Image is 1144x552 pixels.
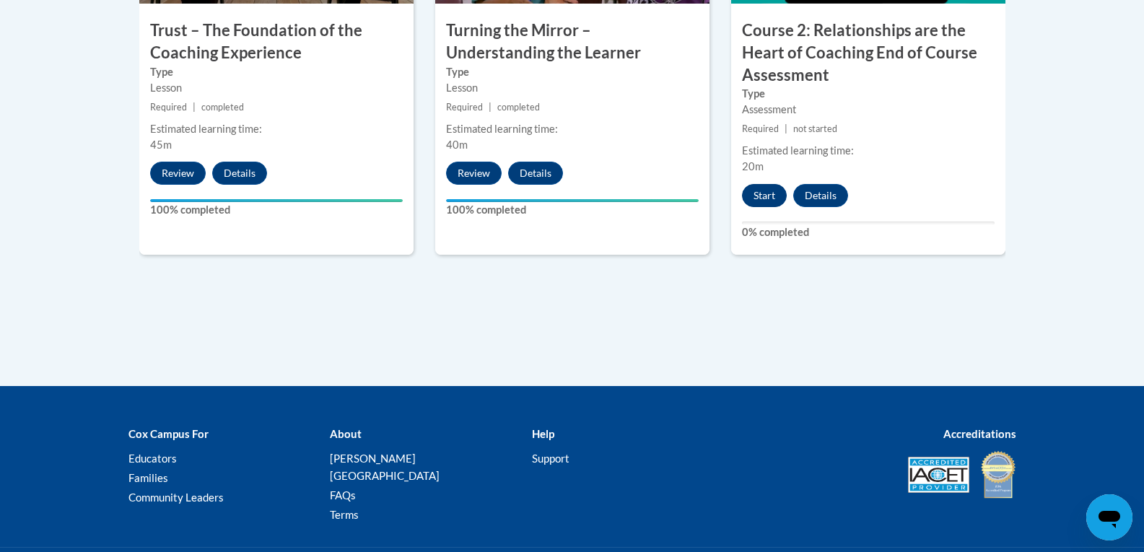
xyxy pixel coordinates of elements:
span: completed [201,102,244,113]
span: Required [446,102,483,113]
a: Support [532,452,569,465]
span: completed [497,102,540,113]
span: 40m [446,139,468,151]
span: | [785,123,787,134]
b: Help [532,427,554,440]
label: 100% completed [446,202,699,218]
div: Estimated learning time: [742,143,995,159]
div: Lesson [150,80,403,96]
label: 0% completed [742,224,995,240]
span: Required [150,102,187,113]
b: About [330,427,362,440]
span: | [193,102,196,113]
span: | [489,102,492,113]
iframe: Button to launch messaging window [1086,494,1132,540]
span: not started [793,123,837,134]
a: [PERSON_NAME][GEOGRAPHIC_DATA] [330,452,440,482]
label: Type [150,64,403,80]
span: 20m [742,160,764,172]
button: Details [212,162,267,185]
label: Type [446,64,699,80]
span: Required [742,123,779,134]
div: Estimated learning time: [446,121,699,137]
a: Terms [330,508,359,521]
h3: Course 2: Relationships are the Heart of Coaching End of Course Assessment [731,19,1005,86]
h3: Turning the Mirror – Understanding the Learner [435,19,709,64]
button: Review [150,162,206,185]
a: FAQs [330,489,356,501]
button: Review [446,162,502,185]
b: Cox Campus For [128,427,209,440]
h3: Trust – The Foundation of the Coaching Experience [139,19,414,64]
button: Details [793,184,848,207]
label: Type [742,86,995,102]
a: Educators [128,452,177,465]
img: Accredited IACET® Provider [908,457,969,493]
label: 100% completed [150,202,403,218]
div: Assessment [742,102,995,118]
div: Your progress [446,199,699,202]
div: Your progress [150,199,403,202]
a: Families [128,471,168,484]
div: Lesson [446,80,699,96]
b: Accreditations [943,427,1016,440]
button: Details [508,162,563,185]
div: Estimated learning time: [150,121,403,137]
button: Start [742,184,787,207]
img: IDA® Accredited [980,450,1016,500]
span: 45m [150,139,172,151]
a: Community Leaders [128,491,224,504]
